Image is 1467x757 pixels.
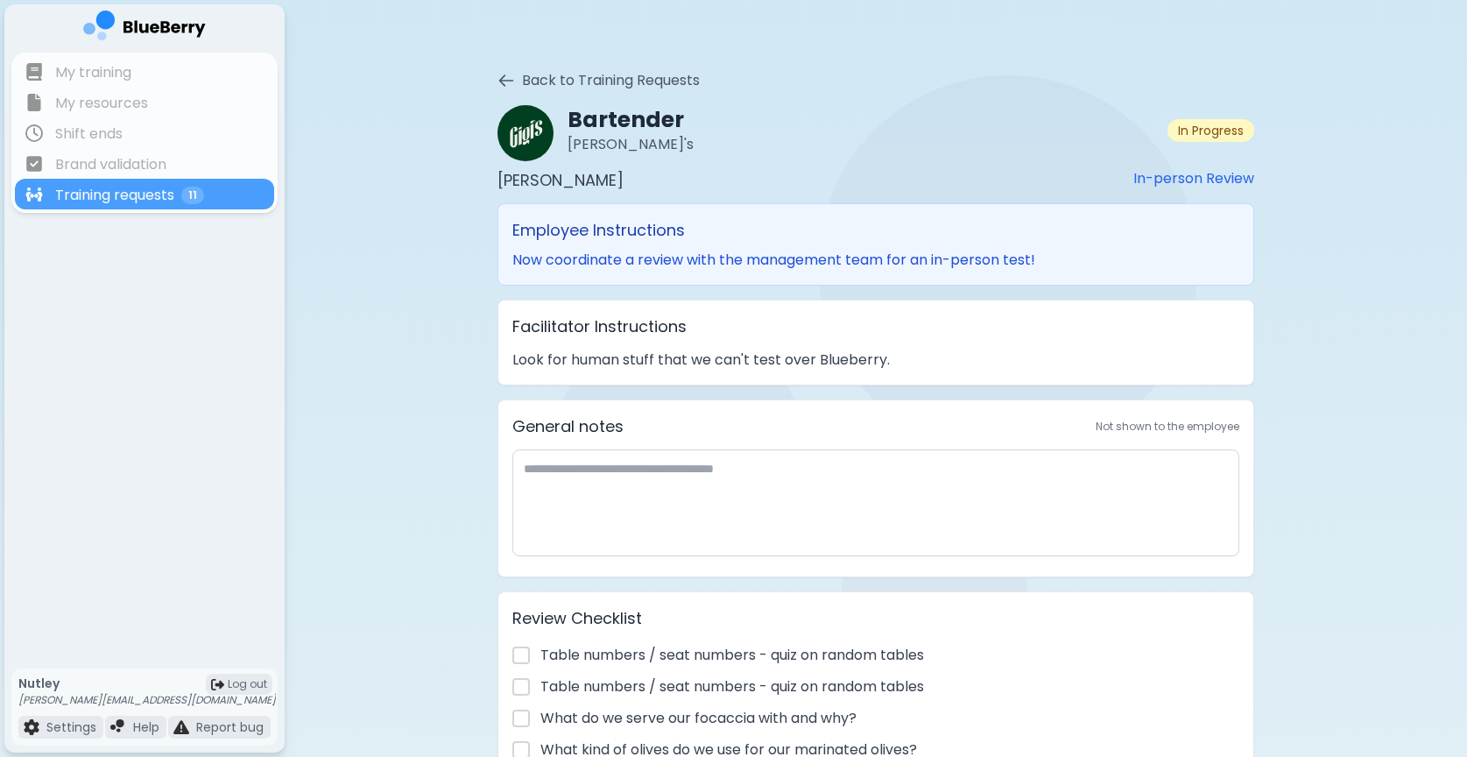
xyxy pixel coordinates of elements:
img: company logo [83,11,206,46]
p: My resources [55,93,148,114]
p: Table numbers / seat numbers - quiz on random tables [540,676,1239,697]
p: Report bug [196,719,264,735]
div: In Progress [1167,119,1254,142]
p: [PERSON_NAME][EMAIL_ADDRESS][DOMAIN_NAME] [18,693,276,707]
p: [PERSON_NAME]'s [568,134,1153,155]
p: What do we serve our focaccia with and why? [540,708,1239,729]
img: company thumbnail [497,105,554,161]
button: Back to Training Requests [497,70,700,91]
p: Not shown to the employee [1096,420,1239,434]
img: file icon [110,719,126,735]
h3: General notes [512,414,624,439]
h3: Facilitator Instructions [512,315,1239,339]
img: file icon [24,719,39,735]
span: Log out [228,677,267,691]
p: Now coordinate a review with the management team for an in-person test! [512,250,1239,271]
h3: Employee Instructions [512,218,1239,243]
img: file icon [25,124,43,142]
h1: Bartender [568,105,1153,134]
img: file icon [25,94,43,111]
img: logout [211,678,224,691]
img: file icon [173,719,189,735]
p: Brand validation [55,154,166,175]
img: file icon [25,63,43,81]
p: Nutley [18,676,276,691]
img: file icon [25,186,43,203]
p: [PERSON_NAME] [497,168,624,193]
p: Training requests [55,185,174,206]
span: 11 [181,187,204,204]
p: Shift ends [55,124,123,145]
p: My training [55,62,131,83]
img: file icon [25,155,43,173]
h3: Review Checklist [512,606,1239,631]
p: Settings [46,719,96,735]
p: Help [133,719,159,735]
p: Table numbers / seat numbers - quiz on random tables [540,645,1239,666]
p: In-person Review [1133,168,1254,193]
p: Look for human stuff that we can't test over Blueberry. [512,350,1239,371]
